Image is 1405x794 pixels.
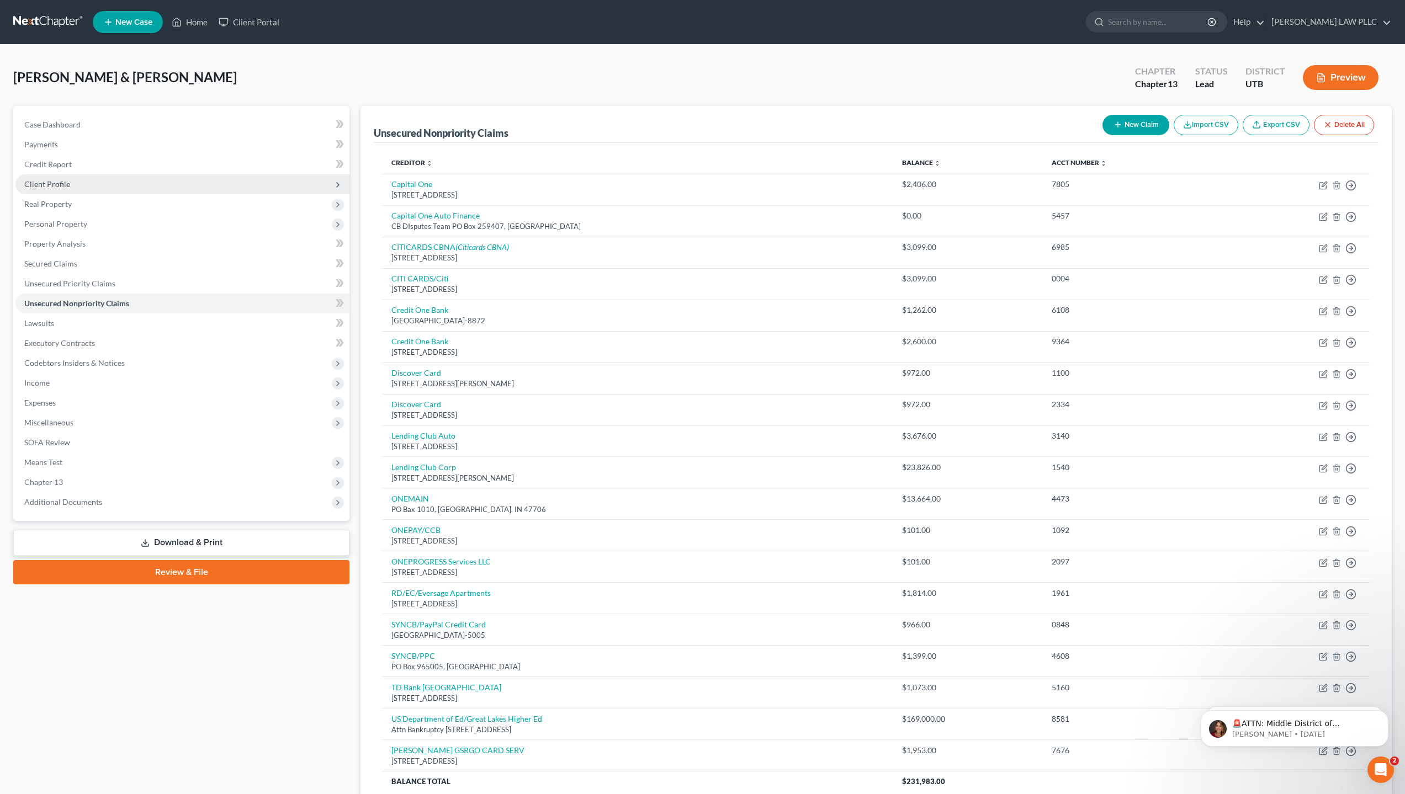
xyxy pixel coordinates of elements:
a: Download & Print [13,530,349,556]
a: Client Portal [213,12,285,32]
span: Executory Contracts [24,338,95,348]
div: $101.00 [902,525,1034,536]
span: Client Profile [24,179,70,189]
a: [PERSON_NAME] GSRGO CARD SERV [391,745,524,755]
div: $169,000.00 [902,713,1034,724]
div: [STREET_ADDRESS] [391,190,884,200]
a: Lending Club Corp [391,462,456,472]
input: Search by name... [1108,12,1209,32]
a: CITICARDS CBNA(Citicards CBNA) [391,242,509,252]
div: $972.00 [902,367,1034,379]
div: Status [1195,65,1228,78]
a: Unsecured Nonpriority Claims [15,294,349,313]
a: Lawsuits [15,313,349,333]
a: ONEMAIN [391,494,429,503]
span: 2 [1390,756,1399,765]
a: Property Analysis [15,234,349,254]
div: 6985 [1052,242,1213,253]
i: unfold_more [1100,160,1107,167]
div: 7676 [1052,745,1213,756]
span: Unsecured Nonpriority Claims [24,299,129,308]
div: 2097 [1052,556,1213,567]
div: $1,953.00 [902,745,1034,756]
a: Balance unfold_more [902,158,941,167]
div: 3140 [1052,430,1213,441]
button: New Claim [1102,115,1169,135]
span: Real Property [24,199,72,209]
div: [STREET_ADDRESS][PERSON_NAME] [391,379,884,389]
a: Discover Card [391,399,441,409]
span: Lawsuits [24,318,54,328]
a: RD/EC/Eversage Apartments [391,588,491,598]
div: [GEOGRAPHIC_DATA]-8872 [391,316,884,326]
div: $3,099.00 [902,273,1034,284]
span: Codebtors Insiders & Notices [24,358,125,367]
div: 1961 [1052,588,1213,599]
span: New Case [115,18,152,26]
a: Review & File [13,560,349,584]
div: Chapter [1135,78,1178,90]
a: SOFA Review [15,433,349,452]
div: $1,814.00 [902,588,1034,599]
a: Executory Contracts [15,333,349,353]
iframe: Intercom notifications message [1184,687,1405,764]
a: Capital One Auto Finance [391,211,480,220]
a: Help [1228,12,1265,32]
div: $1,073.00 [902,682,1034,693]
span: Additional Documents [24,497,102,507]
div: [STREET_ADDRESS][PERSON_NAME] [391,473,884,483]
a: Lending Club Auto [391,431,455,440]
a: Export CSV [1243,115,1309,135]
div: Attn Bankruptcy [STREET_ADDRESS] [391,724,884,735]
div: 6108 [1052,305,1213,316]
a: SYNCB/PayPal Credit Card [391,620,486,629]
span: Means Test [24,457,62,467]
div: $1,399.00 [902,651,1034,662]
div: [STREET_ADDRESS] [391,693,884,704]
div: 0004 [1052,273,1213,284]
span: Case Dashboard [24,120,81,129]
span: Credit Report [24,159,72,169]
div: UTB [1245,78,1285,90]
div: $1,262.00 [902,305,1034,316]
a: CITI CARDS/Citi [391,274,449,283]
div: Chapter [1135,65,1178,78]
div: PO Box 965005, [GEOGRAPHIC_DATA] [391,662,884,672]
a: Payments [15,135,349,154]
div: $101.00 [902,556,1034,567]
div: $2,406.00 [902,179,1034,190]
span: Expenses [24,398,56,407]
a: Case Dashboard [15,115,349,135]
th: Balance Total [383,771,893,791]
span: $231,983.00 [902,777,945,786]
a: ONEPROGRESS Services LLC [391,557,491,566]
a: Home [166,12,213,32]
div: 9364 [1052,336,1213,347]
i: (Citicards CBNA) [455,242,509,252]
a: US Department of Ed/Great Lakes Higher Ed [391,714,542,723]
iframe: Intercom live chat [1367,756,1394,783]
div: [STREET_ADDRESS] [391,567,884,578]
div: 8581 [1052,713,1213,724]
a: Credit One Bank [391,305,448,315]
span: 13 [1168,78,1178,89]
a: Credit One Bank [391,337,448,346]
div: $23,826.00 [902,462,1034,473]
div: [STREET_ADDRESS] [391,536,884,546]
div: $972.00 [902,399,1034,410]
div: 4608 [1052,651,1213,662]
span: Personal Property [24,219,87,228]
div: 1100 [1052,367,1213,379]
button: Delete All [1314,115,1374,135]
a: Credit Report [15,154,349,174]
span: Unsecured Priority Claims [24,279,115,288]
div: Lead [1195,78,1228,90]
i: unfold_more [934,160,941,167]
div: $966.00 [902,619,1034,630]
div: [STREET_ADDRESS] [391,599,884,609]
div: [GEOGRAPHIC_DATA]-5005 [391,630,884,641]
span: Chapter 13 [24,477,63,487]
